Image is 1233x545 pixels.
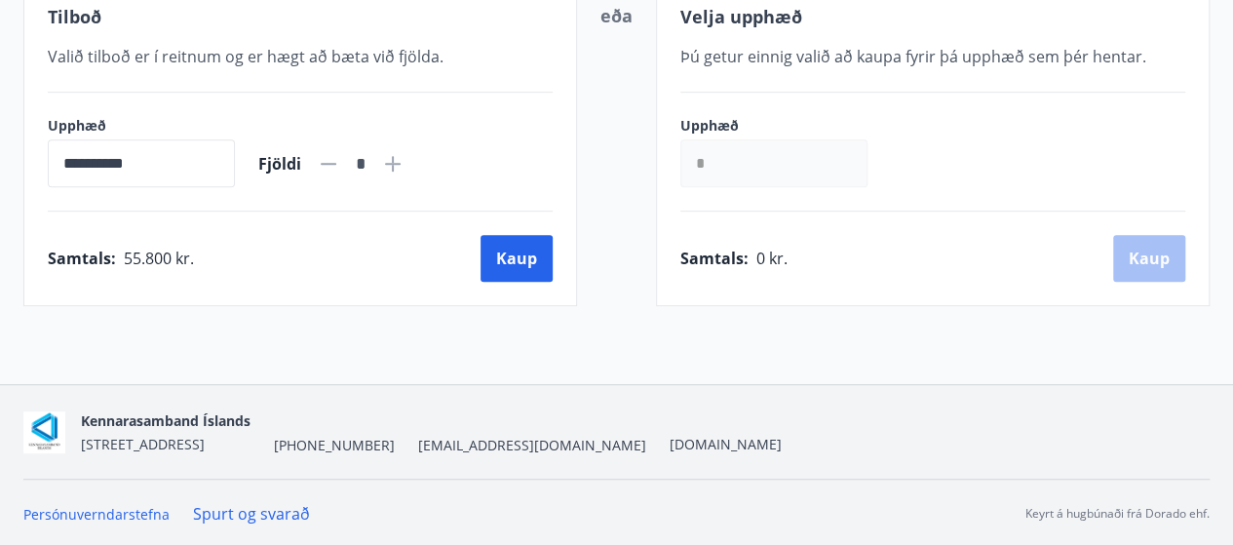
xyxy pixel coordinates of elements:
label: Upphæð [48,116,235,136]
label: Upphæð [680,116,887,136]
a: Persónuverndarstefna [23,505,170,524]
span: Tilboð [48,5,101,28]
a: [DOMAIN_NAME] [670,435,782,453]
span: 55.800 kr. [124,248,194,269]
span: [PHONE_NUMBER] [274,436,395,455]
span: Samtals : [680,248,749,269]
span: Valið tilboð er í reitnum og er hægt að bæta við fjölda. [48,46,443,67]
span: Þú getur einnig valið að kaupa fyrir þá upphæð sem þér hentar. [680,46,1146,67]
p: Keyrt á hugbúnaði frá Dorado ehf. [1025,505,1210,523]
span: eða [600,4,633,27]
img: AOgasd1zjyUWmx8qB2GFbzp2J0ZxtdVPFY0E662R.png [23,411,65,453]
span: [STREET_ADDRESS] [81,435,205,453]
span: Fjöldi [258,153,301,175]
span: 0 kr. [756,248,788,269]
span: Kennarasamband Íslands [81,411,250,430]
span: Samtals : [48,248,116,269]
span: Velja upphæð [680,5,802,28]
button: Kaup [481,235,553,282]
span: [EMAIL_ADDRESS][DOMAIN_NAME] [418,436,646,455]
a: Spurt og svarað [193,503,310,525]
